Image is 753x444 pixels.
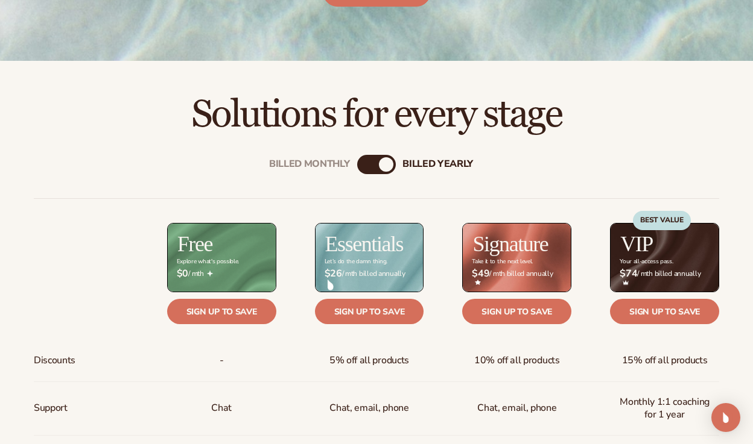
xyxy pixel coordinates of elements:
strong: $26 [325,268,342,280]
span: 5% off all products [329,349,409,372]
h2: Free [177,233,212,255]
h2: Solutions for every stage [34,95,719,135]
span: / mth billed annually [472,268,562,286]
span: 15% off all products [622,349,708,372]
img: Free_Icon_bb6e7c7e-73f8-44bd-8ed0-223ea0fc522e.png [207,270,213,277]
span: - [220,349,224,372]
p: Chat [211,397,232,419]
img: VIP_BG_199964bd-3653-43bc-8a67-789d2d7717b9.jpg [611,224,719,292]
img: Signature_BG_eeb718c8-65ac-49e3-a4e5-327c6aa73146.jpg [463,224,571,292]
span: Chat, email, phone [477,397,556,419]
img: free_bg.png [168,224,276,292]
div: BEST VALUE [633,211,691,230]
img: Essentials_BG_9050f826-5aa9-47d9-a362-757b82c62641.jpg [316,224,424,292]
strong: $74 [620,268,637,280]
span: 10% off all products [474,349,560,372]
span: / mth billed annually [325,268,415,291]
span: / mth billed annually [620,268,710,286]
div: Open Intercom Messenger [711,403,740,432]
h2: Signature [472,233,548,255]
span: Monthly 1:1 coaching for 1 year [620,391,710,426]
img: drop.png [328,280,334,290]
a: Sign up to save [167,299,276,324]
img: Crown_2d87c031-1b5a-4345-8312-a4356ddcde98.png [623,280,629,286]
strong: $0 [177,268,188,280]
h2: VIP [620,233,653,255]
div: billed Yearly [402,158,473,170]
span: Support [34,397,68,419]
a: Sign up to save [610,299,719,324]
img: Star_6.png [475,280,481,285]
span: Discounts [34,349,75,372]
div: Billed Monthly [269,158,350,170]
h2: Essentials [325,233,404,255]
p: Chat, email, phone [329,397,408,419]
a: Sign up to save [315,299,424,324]
span: / mth [177,268,267,280]
a: Sign up to save [462,299,571,324]
strong: $49 [472,268,489,280]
